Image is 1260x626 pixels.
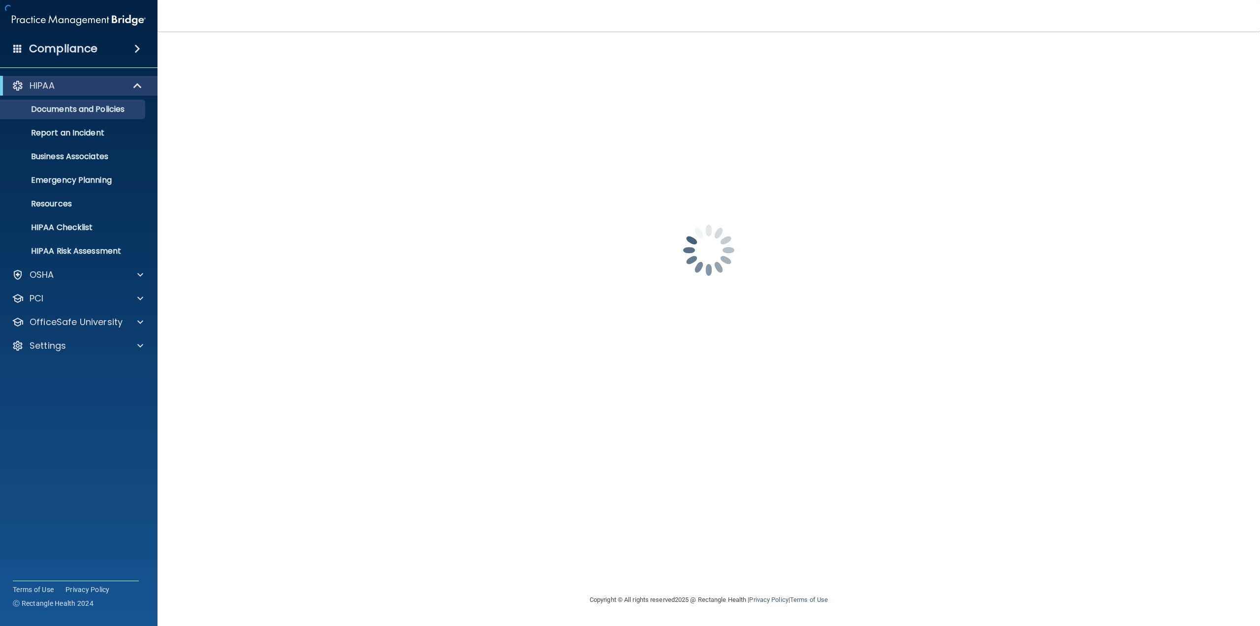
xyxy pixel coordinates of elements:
a: Terms of Use [790,596,828,603]
span: Ⓒ Rectangle Health 2024 [13,598,94,608]
p: Documents and Policies [6,104,141,114]
p: Settings [30,340,66,352]
p: Report an Incident [6,128,141,138]
p: HIPAA [30,80,55,92]
a: OSHA [12,269,143,281]
iframe: Drift Widget Chat Controller [1090,556,1248,595]
p: OfficeSafe University [30,316,123,328]
a: Terms of Use [13,585,54,594]
img: PMB logo [12,10,146,30]
a: PCI [12,293,143,304]
a: OfficeSafe University [12,316,143,328]
p: HIPAA Checklist [6,223,141,232]
p: OSHA [30,269,54,281]
a: Privacy Policy [749,596,788,603]
img: spinner.e123f6fc.gif [660,201,758,299]
h4: Compliance [29,42,97,56]
p: HIPAA Risk Assessment [6,246,141,256]
div: Copyright © All rights reserved 2025 @ Rectangle Health | | [529,584,888,616]
a: HIPAA [12,80,143,92]
p: PCI [30,293,43,304]
p: Business Associates [6,152,141,162]
p: Emergency Planning [6,175,141,185]
a: Settings [12,340,143,352]
a: Privacy Policy [65,585,110,594]
p: Resources [6,199,141,209]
